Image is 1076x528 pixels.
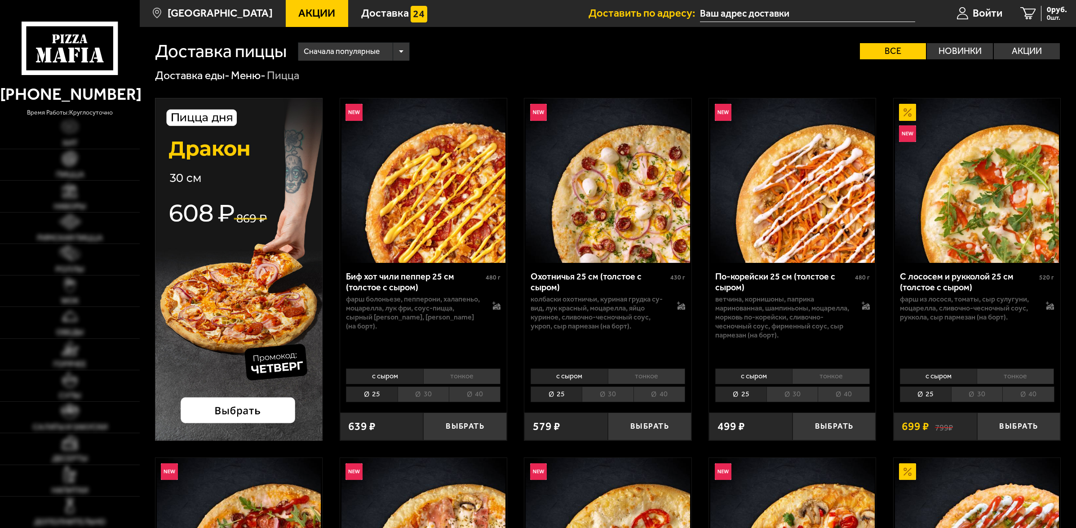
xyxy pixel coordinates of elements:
[486,274,500,281] span: 480 г
[633,386,685,402] li: 40
[608,368,685,384] li: тонкое
[1039,274,1054,281] span: 520 г
[900,271,1037,293] div: С лососем и рукколой 25 см (толстое с сыром)
[855,274,870,281] span: 480 г
[531,271,668,293] div: Охотничья 25 см (толстое с сыром)
[33,423,107,431] span: Салаты и закуски
[1047,14,1067,21] span: 0 шт.
[526,98,690,262] img: Охотничья 25 см (толстое с сыром)
[530,104,547,120] img: Новинка
[53,360,86,368] span: Горячее
[582,386,633,402] li: 30
[792,368,869,384] li: тонкое
[423,368,500,384] li: тонкое
[715,271,853,293] div: По-корейски 25 см (толстое с сыром)
[52,487,88,495] span: Напитки
[411,6,427,22] img: 15daf4d41897b9f0e9f617042186c801.svg
[818,386,869,402] li: 40
[589,8,700,19] span: Доставить по адресу:
[61,297,79,305] span: WOK
[899,104,916,120] img: Акционный
[670,274,685,281] span: 430 г
[793,413,876,440] button: Выбрать
[530,463,547,480] img: Новинка
[709,98,876,262] a: НовинкаПо-корейски 25 см (толстое с сыром)
[715,368,792,384] li: с сыром
[52,455,88,463] span: Десерты
[168,8,273,19] span: [GEOGRAPHIC_DATA]
[304,41,380,62] span: Сначала популярные
[1002,386,1054,402] li: 40
[56,266,84,274] span: Роллы
[700,5,915,22] span: Санкт-Петербург, Альпийский переулок, 16
[531,368,607,384] li: с сыром
[902,421,929,432] span: 699 ₽
[37,234,102,242] span: Римская пицца
[900,386,951,402] li: 25
[715,463,731,480] img: Новинка
[348,421,376,432] span: 639 ₽
[927,43,993,59] label: Новинки
[531,386,582,402] li: 25
[715,295,850,340] p: ветчина, корнишоны, паприка маринованная, шампиньоны, моцарелла, морковь по-корейски, сливочно-че...
[346,295,481,331] p: фарш болоньезе, пепперони, халапеньо, моцарелла, лук фри, соус-пицца, сырный [PERSON_NAME], [PERS...
[449,386,500,402] li: 40
[608,413,691,440] button: Выбрать
[298,8,335,19] span: Акции
[59,392,81,400] span: Супы
[56,328,84,337] span: Обеды
[533,421,560,432] span: 579 ₽
[155,42,287,60] h1: Доставка пиццы
[34,518,106,526] span: Дополнительно
[900,368,977,384] li: с сыром
[951,386,1002,402] li: 30
[860,43,926,59] label: Все
[340,98,507,262] a: НовинкаБиф хот чили пеппер 25 см (толстое с сыром)
[894,98,1060,262] a: АкционныйНовинкаС лососем и рукколой 25 см (толстое с сыром)
[231,69,266,82] a: Меню-
[900,295,1035,322] p: фарш из лосося, томаты, сыр сулугуни, моцарелла, сливочно-чесночный соус, руккола, сыр пармезан (...
[161,463,177,480] img: Новинка
[895,98,1059,262] img: С лососем и рукколой 25 см (толстое с сыром)
[710,98,874,262] img: По-корейски 25 см (толстое с сыром)
[700,5,915,22] input: Ваш адрес доставки
[345,463,362,480] img: Новинка
[62,139,78,147] span: Хит
[1047,6,1067,13] span: 0 руб.
[715,386,766,402] li: 25
[899,463,916,480] img: Акционный
[935,421,953,432] s: 799 ₽
[345,104,362,120] img: Новинка
[346,368,423,384] li: с сыром
[54,203,86,211] span: Наборы
[56,171,84,179] span: Пицца
[717,421,745,432] span: 499 ₽
[341,98,505,262] img: Биф хот чили пеппер 25 см (толстое с сыром)
[977,368,1054,384] li: тонкое
[973,8,1002,19] span: Войти
[994,43,1060,59] label: Акции
[423,413,507,440] button: Выбрать
[361,8,409,19] span: Доставка
[398,386,449,402] li: 30
[531,295,666,331] p: колбаски охотничьи, куриная грудка су-вид, лук красный, моцарелла, яйцо куриное, сливочно-чесночн...
[977,413,1061,440] button: Выбрать
[346,386,397,402] li: 25
[899,125,916,142] img: Новинка
[715,104,731,120] img: Новинка
[766,386,818,402] li: 30
[155,69,230,82] a: Доставка еды-
[524,98,691,262] a: НовинкаОхотничья 25 см (толстое с сыром)
[267,68,299,83] div: Пицца
[346,271,483,293] div: Биф хот чили пеппер 25 см (толстое с сыром)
